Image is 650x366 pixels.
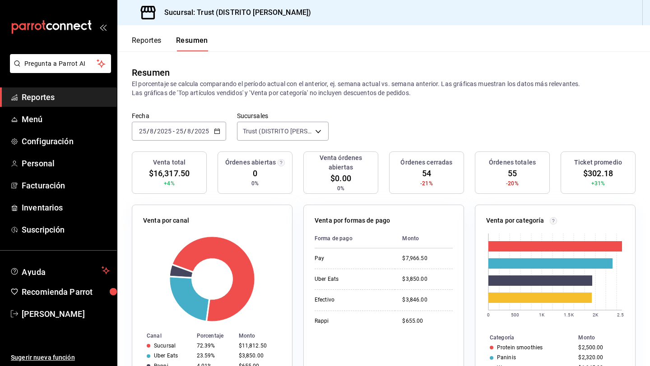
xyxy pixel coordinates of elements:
[400,158,452,167] h3: Órdenes cerradas
[22,157,110,169] span: Personal
[583,167,613,179] span: $302.18
[330,172,351,184] span: $0.00
[307,153,374,172] h3: Venta órdenes abiertas
[191,128,194,135] span: /
[22,179,110,192] span: Facturación
[164,179,174,188] span: +4%
[506,179,519,188] span: -20%
[157,128,172,135] input: ----
[24,59,97,69] span: Pregunta a Parrot AI
[253,167,257,179] span: 0
[173,128,175,135] span: -
[132,36,208,51] div: navigation tabs
[132,36,162,51] button: Reportes
[237,113,329,119] label: Sucursales
[575,333,635,343] th: Monto
[176,128,184,135] input: --
[315,216,390,225] p: Venta por formas de pago
[154,343,176,349] div: Sucursal
[239,343,278,349] div: $11,812.50
[539,312,545,317] text: 1K
[22,265,98,276] span: Ayuda
[154,352,178,359] div: Uber Eats
[132,331,193,341] th: Canal
[475,333,575,343] th: Categoría
[402,296,452,304] div: $3,846.00
[315,317,388,325] div: Rappi
[132,79,636,97] p: El porcentaje se calcula comparando el período actual con el anterior, ej. semana actual vs. sema...
[564,312,574,317] text: 1.5K
[315,275,388,283] div: Uber Eats
[508,167,517,179] span: 55
[149,167,190,179] span: $16,317.50
[235,331,292,341] th: Monto
[147,128,149,135] span: /
[402,317,452,325] div: $655.00
[6,65,111,75] a: Pregunta a Parrot AI
[511,312,519,317] text: 500
[187,128,191,135] input: --
[22,308,110,320] span: [PERSON_NAME]
[197,343,232,349] div: 72.39%
[176,36,208,51] button: Resumen
[99,23,107,31] button: open_drawer_menu
[153,158,186,167] h3: Venta total
[402,255,452,262] div: $7,966.50
[193,331,235,341] th: Porcentaje
[22,224,110,236] span: Suscripción
[139,128,147,135] input: --
[486,216,544,225] p: Venta por categoría
[315,255,388,262] div: Pay
[489,158,536,167] h3: Órdenes totales
[497,344,543,351] div: Protein smoothies
[10,54,111,73] button: Pregunta a Parrot AI
[574,158,622,167] h3: Ticket promedio
[251,179,259,188] span: 0%
[154,128,157,135] span: /
[22,113,110,125] span: Menú
[184,128,186,135] span: /
[395,229,452,248] th: Monto
[194,128,209,135] input: ----
[315,229,395,248] th: Forma de pago
[197,352,232,359] div: 23.59%
[157,7,311,18] h3: Sucursal: Trust (DISTRITO [PERSON_NAME])
[578,354,621,361] div: $2,320.00
[149,128,154,135] input: --
[422,167,431,179] span: 54
[315,296,388,304] div: Efectivo
[617,312,627,317] text: 2.5K
[578,344,621,351] div: $2,500.00
[132,66,170,79] div: Resumen
[22,201,110,214] span: Inventarios
[132,113,226,119] label: Fecha
[22,91,110,103] span: Reportes
[11,353,110,362] span: Sugerir nueva función
[239,352,278,359] div: $3,850.00
[487,312,490,317] text: 0
[143,216,189,225] p: Venta por canal
[337,184,344,192] span: 0%
[22,135,110,147] span: Configuración
[243,127,312,136] span: Trust (DISTRITO [PERSON_NAME])
[22,286,110,298] span: Recomienda Parrot
[497,354,516,361] div: Paninis
[225,158,276,167] h3: Órdenes abiertas
[402,275,452,283] div: $3,850.00
[591,179,605,188] span: +31%
[420,179,433,188] span: -21%
[593,312,599,317] text: 2K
